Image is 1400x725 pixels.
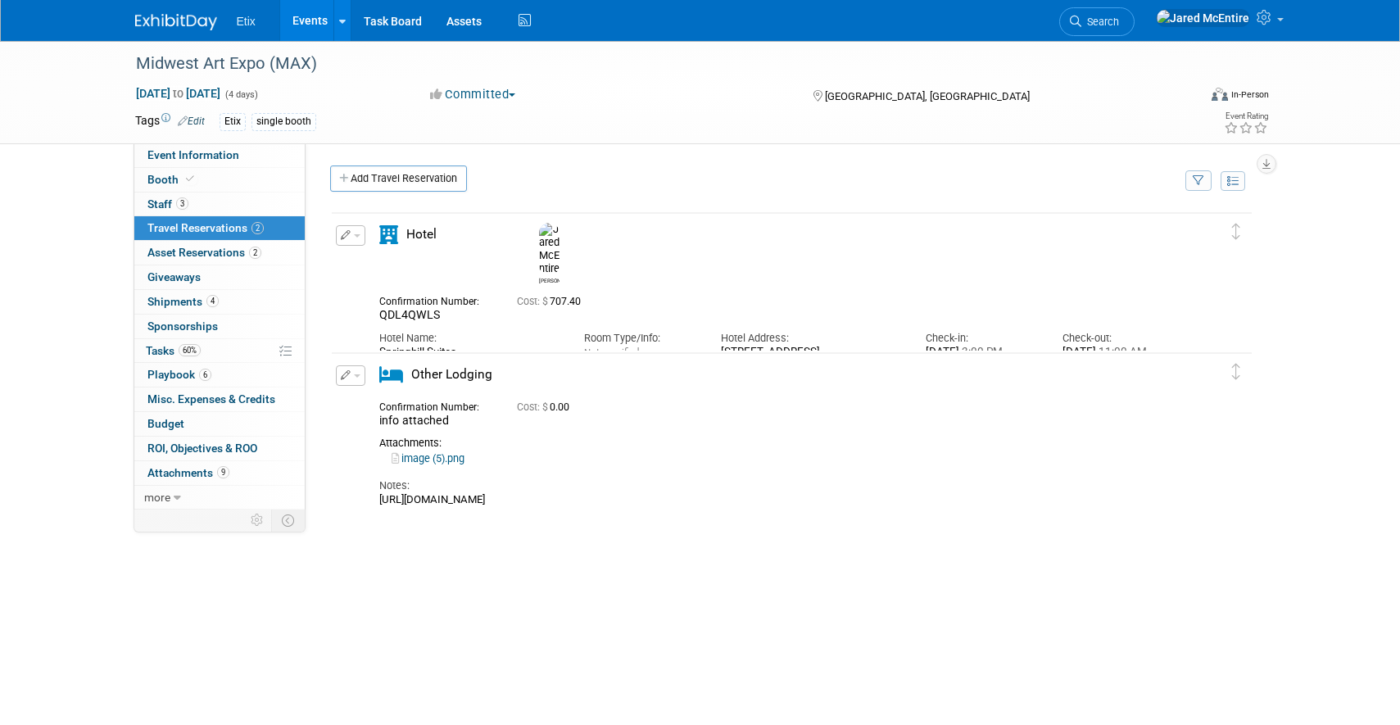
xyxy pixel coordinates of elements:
button: Committed [424,86,522,103]
span: 0.00 [517,401,576,413]
a: Misc. Expenses & Credits [134,387,305,411]
span: 11:00 AM [1096,346,1147,358]
span: Cost: $ [517,296,550,307]
a: Giveaways [134,265,305,289]
span: Misc. Expenses & Credits [147,392,275,406]
div: Room Type/Info: [584,331,696,346]
td: Personalize Event Tab Strip [243,510,272,531]
i: Click and drag to move item [1232,364,1240,380]
a: Edit [178,116,205,127]
span: Budget [147,417,184,430]
a: image (5).png [392,452,464,464]
div: Check-in: [926,331,1038,346]
span: Cost: $ [517,401,550,413]
div: Midwest Art Expo (MAX) [130,49,1173,79]
div: Notes: [379,478,1176,493]
div: Etix [220,113,246,130]
div: Jared McEntire [535,223,564,284]
div: Jared McEntire [539,275,560,284]
span: 4 [206,295,219,307]
i: Click and drag to move item [1232,224,1240,240]
span: 3:00 PM [959,346,1003,358]
span: info attached [379,414,449,427]
span: ROI, Objectives & ROO [147,442,257,455]
div: Springhill Suites [379,346,560,360]
img: Format-Inperson.png [1212,88,1228,101]
span: Not specified [584,347,639,358]
a: Sponsorships [134,315,305,338]
span: Tasks [146,344,201,357]
div: [STREET_ADDRESS][PERSON_NAME] [GEOGRAPHIC_DATA] , WI 53203 [721,346,901,387]
div: Confirmation Number: [379,291,492,308]
div: [URL][DOMAIN_NAME] [379,493,1176,506]
a: Playbook6 [134,363,305,387]
span: to [170,87,186,100]
span: more [144,491,170,504]
span: Staff [147,197,188,211]
span: Search [1081,16,1119,28]
a: Asset Reservations2 [134,241,305,265]
a: more [134,486,305,510]
a: Attachments9 [134,461,305,485]
span: Booth [147,173,197,186]
a: Budget [134,412,305,436]
span: Attachments [147,466,229,479]
span: QDL4QWLS [379,308,440,321]
a: Staff3 [134,193,305,216]
a: Search [1059,7,1135,36]
a: ROI, Objectives & ROO [134,437,305,460]
span: Playbook [147,368,211,381]
div: Attachments: [379,437,1176,450]
div: Hotel Name: [379,331,560,346]
td: Toggle Event Tabs [271,510,305,531]
span: 707.40 [517,296,587,307]
span: Shipments [147,295,219,308]
span: 6 [199,369,211,381]
a: Event Information [134,143,305,167]
div: In-Person [1230,88,1269,101]
i: Other Lodging [379,365,403,384]
img: Jared McEntire [1156,9,1250,27]
a: Tasks60% [134,339,305,363]
span: Giveaways [147,270,201,283]
span: 9 [217,466,229,478]
span: Hotel [406,227,437,242]
a: Booth [134,168,305,192]
div: [DATE] [1062,346,1175,360]
div: Hotel Address: [721,331,901,346]
span: (4 days) [224,89,258,100]
div: [DATE] [926,346,1038,360]
span: 60% [179,344,201,356]
span: Sponsorships [147,319,218,333]
span: Travel Reservations [147,221,264,234]
div: Check-out: [1062,331,1175,346]
td: Tags [135,112,205,131]
img: Jared McEntire [539,223,560,275]
div: Confirmation Number: [379,396,492,414]
span: 2 [249,247,261,259]
span: Asset Reservations [147,246,261,259]
span: 3 [176,197,188,210]
img: ExhibitDay [135,14,217,30]
a: Shipments4 [134,290,305,314]
span: Event Information [147,148,239,161]
i: Hotel [379,225,398,244]
span: Other Lodging [411,367,492,382]
a: Add Travel Reservation [330,165,467,192]
div: single booth [251,113,316,130]
span: Etix [237,15,256,28]
span: 2 [251,222,264,234]
div: Event Rating [1224,112,1268,120]
a: Travel Reservations2 [134,216,305,240]
div: Event Format [1101,85,1270,110]
span: [DATE] [DATE] [135,86,221,101]
span: [GEOGRAPHIC_DATA], [GEOGRAPHIC_DATA] [825,90,1030,102]
i: Filter by Traveler [1193,176,1204,187]
i: Booth reservation complete [186,174,194,184]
